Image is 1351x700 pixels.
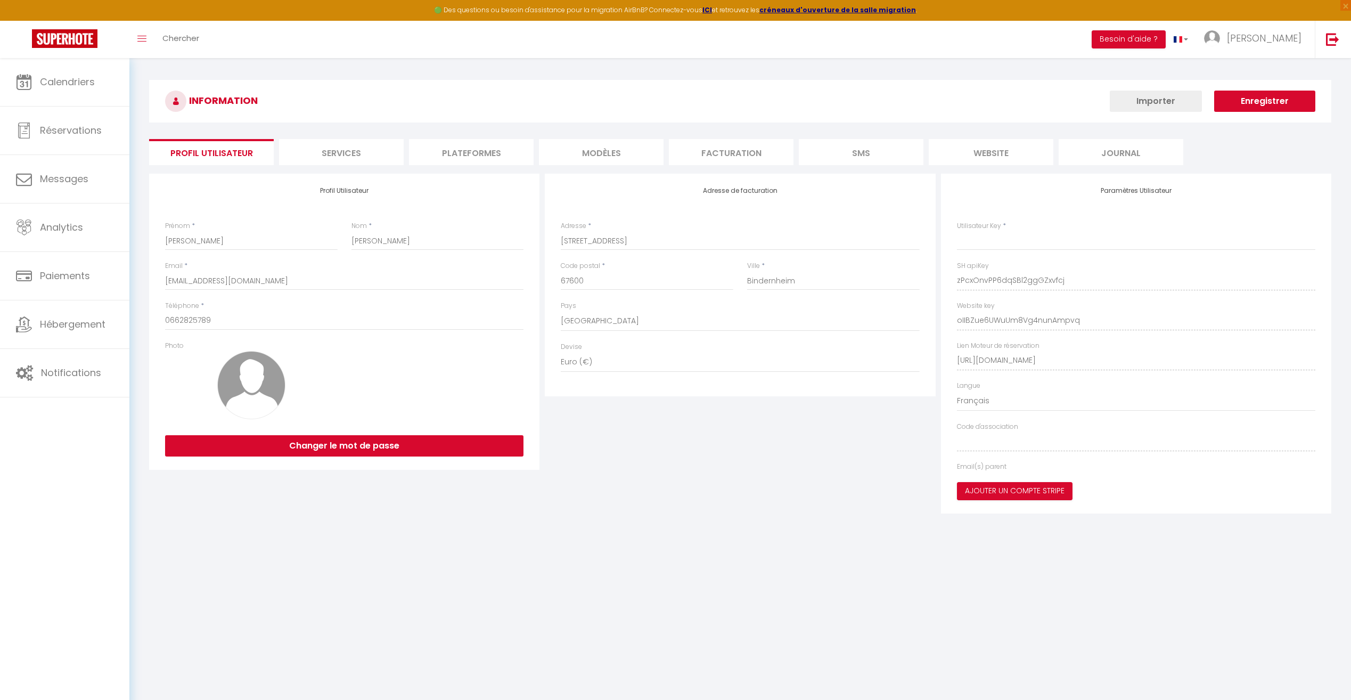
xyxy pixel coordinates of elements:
[759,5,916,14] a: créneaux d'ouverture de la salle migration
[561,301,576,311] label: Pays
[1214,91,1315,112] button: Enregistrer
[41,366,101,379] span: Notifications
[165,261,183,271] label: Email
[1059,139,1183,165] li: Journal
[40,221,83,234] span: Analytics
[957,482,1072,500] button: Ajouter un compte Stripe
[165,221,190,231] label: Prénom
[40,318,105,331] span: Hébergement
[1227,31,1301,45] span: [PERSON_NAME]
[162,32,199,44] span: Chercher
[40,75,95,88] span: Calendriers
[957,187,1315,194] h4: Paramètres Utilisateur
[957,221,1001,231] label: Utilisateur Key
[1196,21,1315,58] a: ... [PERSON_NAME]
[957,381,980,391] label: Langue
[154,21,207,58] a: Chercher
[957,341,1039,351] label: Lien Moteur de réservation
[149,80,1331,123] h3: INFORMATION
[40,172,88,185] span: Messages
[217,351,285,419] img: avatar.png
[1092,30,1166,48] button: Besoin d'aide ?
[539,139,664,165] li: MODÈLES
[957,261,989,271] label: SH apiKey
[409,139,534,165] li: Plateformes
[165,341,184,351] label: Photo
[957,462,1006,472] label: Email(s) parent
[561,221,586,231] label: Adresse
[669,139,793,165] li: Facturation
[561,187,919,194] h4: Adresse de facturation
[561,261,600,271] label: Code postal
[1204,30,1220,46] img: ...
[747,261,760,271] label: Ville
[799,139,923,165] li: SMS
[40,269,90,282] span: Paiements
[279,139,404,165] li: Services
[957,422,1018,432] label: Code d'association
[929,139,1053,165] li: website
[957,301,995,311] label: Website key
[165,435,523,457] button: Changer le mot de passe
[165,187,523,194] h4: Profil Utilisateur
[165,301,199,311] label: Téléphone
[351,221,367,231] label: Nom
[1326,32,1339,46] img: logout
[1110,91,1202,112] button: Importer
[561,342,582,352] label: Devise
[149,139,274,165] li: Profil Utilisateur
[9,4,40,36] button: Ouvrir le widget de chat LiveChat
[702,5,712,14] a: ICI
[32,29,97,48] img: Super Booking
[40,124,102,137] span: Réservations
